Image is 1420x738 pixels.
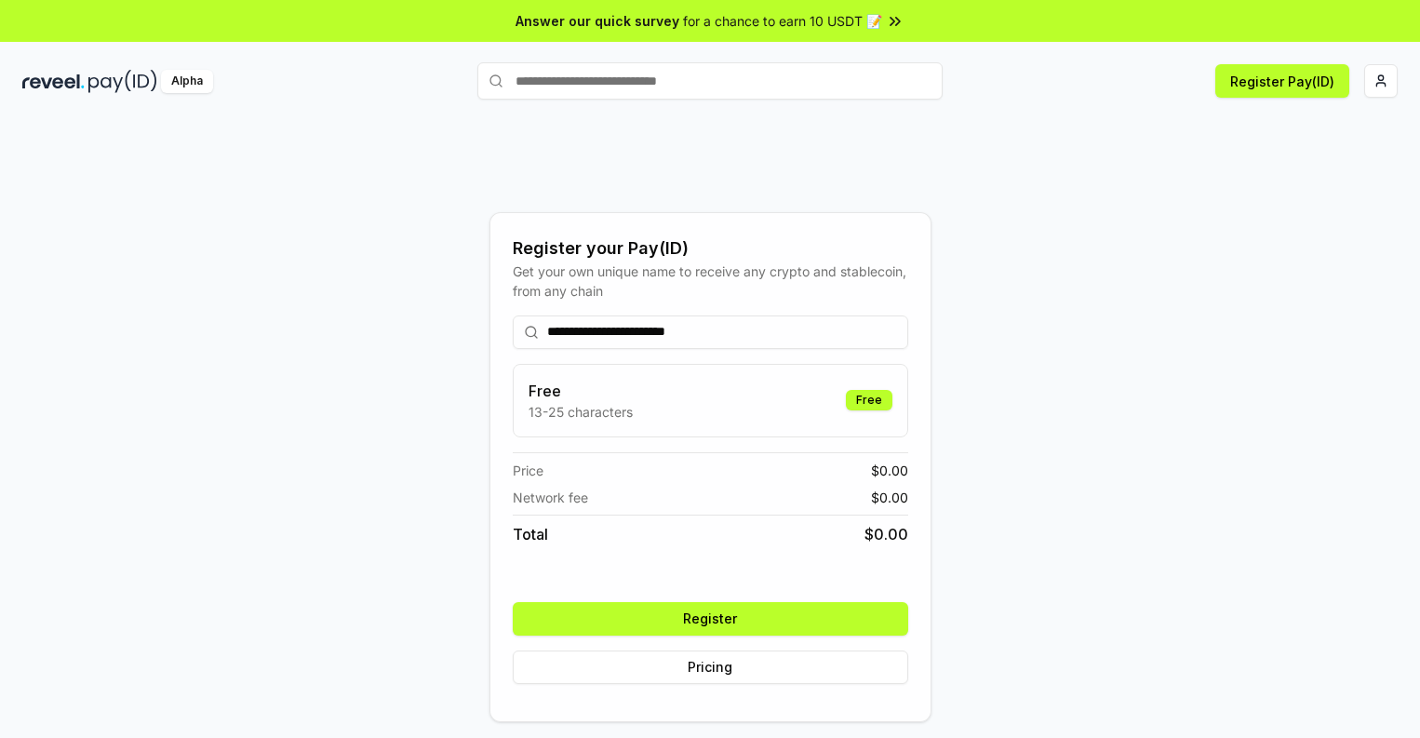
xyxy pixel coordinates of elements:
[161,70,213,93] div: Alpha
[871,488,908,507] span: $ 0.00
[513,262,908,301] div: Get your own unique name to receive any crypto and stablecoin, from any chain
[513,523,548,545] span: Total
[513,602,908,636] button: Register
[513,488,588,507] span: Network fee
[529,402,633,422] p: 13-25 characters
[516,11,679,31] span: Answer our quick survey
[1215,64,1349,98] button: Register Pay(ID)
[88,70,157,93] img: pay_id
[864,523,908,545] span: $ 0.00
[871,461,908,480] span: $ 0.00
[846,390,892,410] div: Free
[683,11,882,31] span: for a chance to earn 10 USDT 📝
[22,70,85,93] img: reveel_dark
[513,651,908,684] button: Pricing
[513,461,543,480] span: Price
[513,235,908,262] div: Register your Pay(ID)
[529,380,633,402] h3: Free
